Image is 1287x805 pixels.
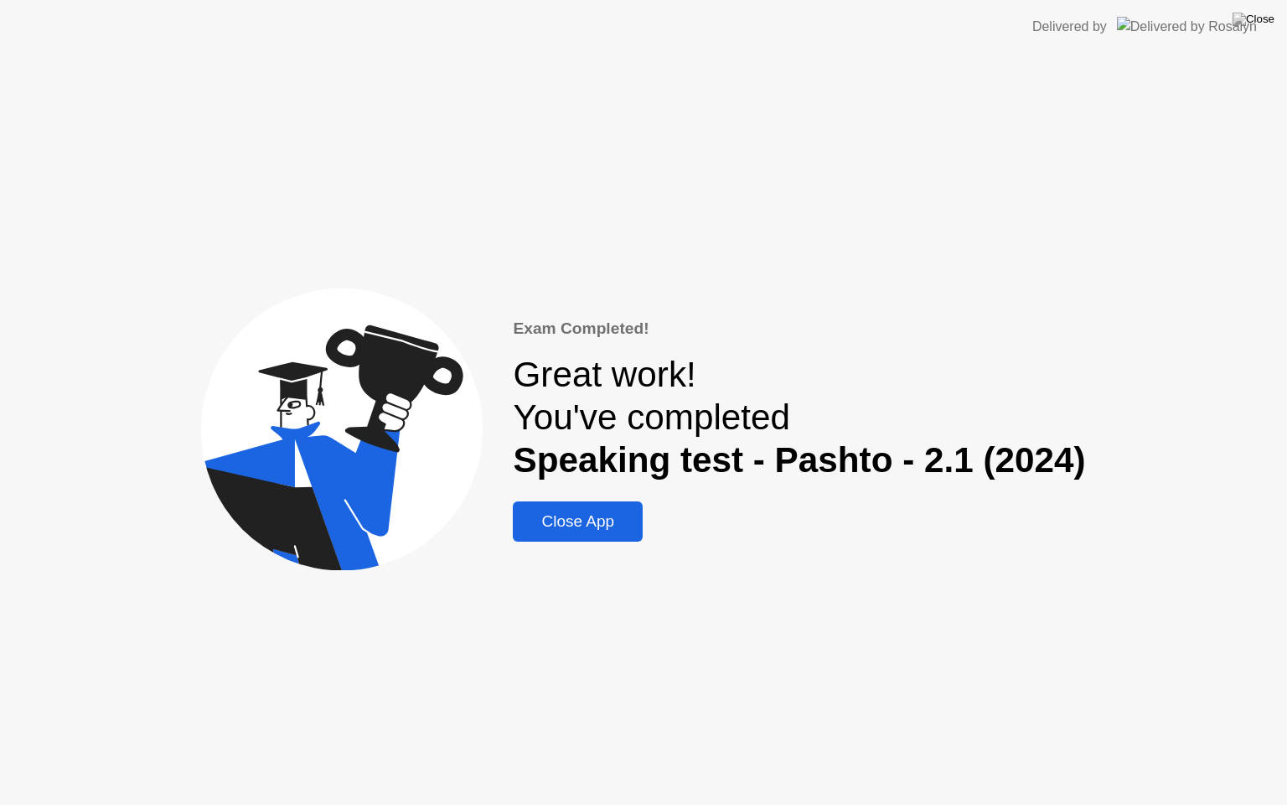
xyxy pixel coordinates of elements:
[518,512,638,531] div: Close App
[513,354,1085,481] div: Great work! You've completed
[513,501,643,542] button: Close App
[513,317,1085,341] div: Exam Completed!
[1117,17,1257,36] img: Delivered by Rosalyn
[513,440,1085,480] b: Speaking test - Pashto - 2.1 (2024)
[1233,13,1274,26] img: Close
[1032,17,1107,37] div: Delivered by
